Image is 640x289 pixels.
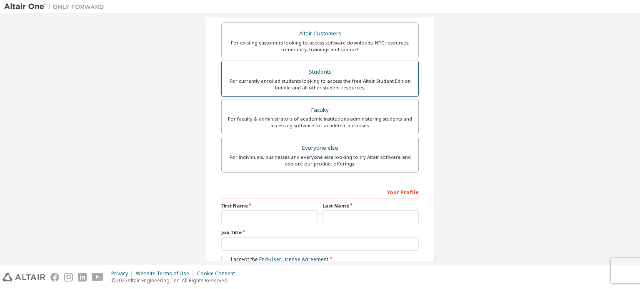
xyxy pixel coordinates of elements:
[50,273,59,282] img: facebook.svg
[2,273,45,282] img: altair_logo.svg
[221,256,328,263] label: I accept the
[221,185,419,198] div: Your Profile
[227,78,413,91] div: For currently enrolled students looking to access the free Altair Student Edition bundle and all ...
[227,66,413,78] div: Students
[136,270,197,277] div: Website Terms of Use
[227,40,413,53] div: For existing customers looking to access software downloads, HPC resources, community, trainings ...
[259,256,328,263] a: End-User License Agreement
[227,28,413,40] div: Altair Customers
[322,203,419,209] label: Last Name
[197,270,240,277] div: Cookie Consent
[221,229,419,236] label: Job Title
[92,273,104,282] img: youtube.svg
[227,116,413,129] div: For faculty & administrators of academic institutions administering students and accessing softwa...
[4,2,108,11] img: Altair One
[64,273,73,282] img: instagram.svg
[227,142,413,154] div: Everyone else
[227,104,413,116] div: Faculty
[227,154,413,167] div: For individuals, businesses and everyone else looking to try Altair software and explore our prod...
[221,203,317,209] label: First Name
[78,273,87,282] img: linkedin.svg
[111,270,136,277] div: Privacy
[111,277,240,284] p: © 2025 Altair Engineering, Inc. All Rights Reserved.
